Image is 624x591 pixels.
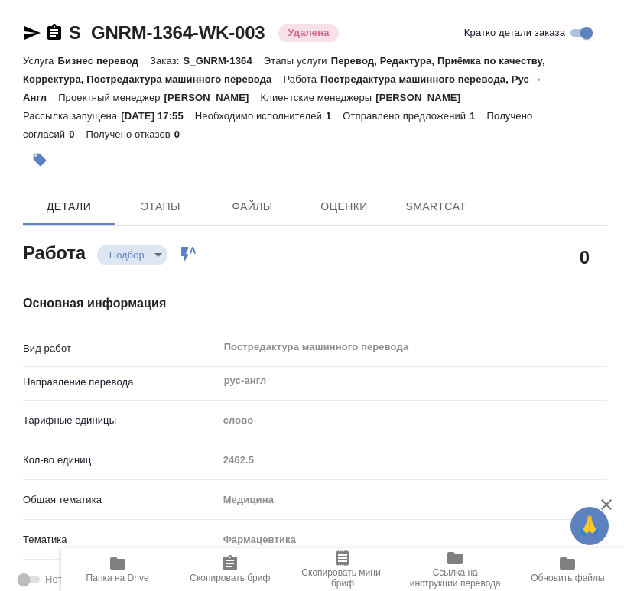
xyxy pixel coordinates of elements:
p: Общая тематика [23,492,218,508]
button: Добавить тэг [23,143,57,177]
span: Обновить файлы [531,573,605,583]
span: Этапы [124,197,197,216]
p: Кол-во единиц [23,453,218,468]
button: Скопировать бриф [174,548,286,591]
span: Оценки [307,197,381,216]
p: [PERSON_NAME] [164,92,261,103]
p: 0 [69,128,86,140]
input: Пустое поле [218,449,607,471]
p: Удалена [288,25,329,41]
button: Подбор [105,248,149,261]
button: Обновить файлы [512,548,624,591]
span: Файлы [216,197,289,216]
p: Тематика [23,532,218,547]
div: Медицина [218,487,607,513]
div: Подбор [97,245,167,265]
span: SmartCat [399,197,473,216]
p: S_GNRM-1364 [183,55,263,67]
p: Получено отказов [86,128,174,140]
button: Скопировать мини-бриф [286,548,398,591]
p: 1 [326,110,343,122]
button: 🙏 [570,507,609,545]
h4: Основная информация [23,294,607,313]
a: S_GNRM-1364-WK-003 [69,22,265,43]
p: Рассылка запущена [23,110,121,122]
span: Кратко детали заказа [464,25,565,41]
p: Проектный менеджер [58,92,164,103]
span: 🙏 [577,510,603,542]
button: Скопировать ссылку [45,24,63,42]
span: Нотариальный заказ [45,572,142,587]
button: Скопировать ссылку для ЯМессенджера [23,24,41,42]
h2: Работа [23,238,86,265]
p: 0 [174,128,191,140]
p: Тарифные единицы [23,413,218,428]
button: Папка на Drive [61,548,174,591]
button: Ссылка на инструкции перевода [399,548,512,591]
span: Папка на Drive [86,573,149,583]
p: Вид работ [23,341,218,356]
p: Отправлено предложений [343,110,470,122]
p: [DATE] 17:55 [121,110,195,122]
p: Клиентские менеджеры [261,92,376,103]
span: Скопировать бриф [190,573,270,583]
div: Фармацевтика [218,527,607,553]
h2: 0 [580,244,590,270]
p: Необходимо исполнителей [195,110,326,122]
p: Бизнес перевод [57,55,150,67]
span: Детали [32,197,106,216]
p: Направление перевода [23,375,218,390]
p: Услуга [23,55,57,67]
p: Заказ: [150,55,183,67]
div: слово [218,408,607,434]
p: 1 [470,110,486,122]
span: Ссылка на инструкции перевода [408,567,502,589]
p: Работа [283,73,320,85]
span: Скопировать мини-бриф [295,567,389,589]
p: Этапы услуги [264,55,331,67]
p: [PERSON_NAME] [375,92,472,103]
